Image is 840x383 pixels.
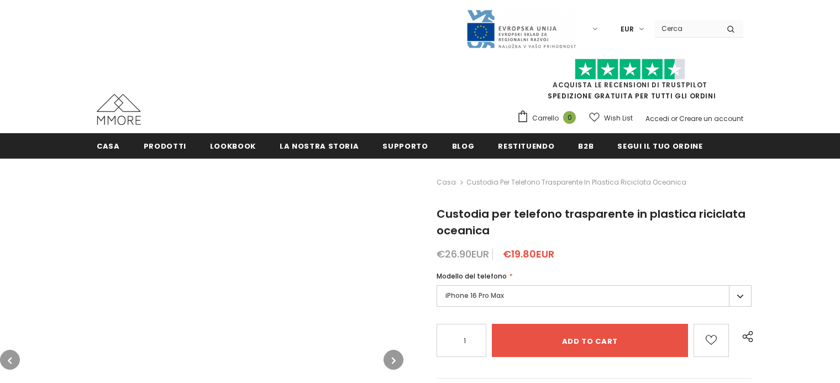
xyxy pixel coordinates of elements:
img: Casi MMORE [97,94,141,125]
span: Custodia per telefono trasparente in plastica riciclata oceanica [466,176,686,189]
a: Creare un account [679,114,743,123]
span: Casa [97,141,120,151]
span: Wish List [604,113,633,124]
span: Carrello [532,113,559,124]
a: Casa [97,133,120,158]
a: Lookbook [210,133,256,158]
a: Accedi [645,114,669,123]
a: Casa [437,176,456,189]
span: Blog [452,141,475,151]
label: iPhone 16 Pro Max [437,285,752,307]
a: Blog [452,133,475,158]
img: Javni Razpis [466,9,576,49]
a: Acquista le recensioni di TrustPilot [553,80,707,90]
span: 0 [563,111,576,124]
a: La nostra storia [280,133,359,158]
a: Segui il tuo ordine [617,133,702,158]
span: supporto [382,141,428,151]
input: Add to cart [492,324,689,357]
a: supporto [382,133,428,158]
a: Wish List [589,108,633,128]
span: Restituendo [498,141,554,151]
span: €26.90EUR [437,247,489,261]
a: Restituendo [498,133,554,158]
span: Custodia per telefono trasparente in plastica riciclata oceanica [437,206,746,238]
span: Segui il tuo ordine [617,141,702,151]
span: SPEDIZIONE GRATUITA PER TUTTI GLI ORDINI [517,64,743,101]
span: or [671,114,678,123]
span: Modello del telefono [437,271,507,281]
input: Search Site [655,20,718,36]
a: Prodotti [144,133,186,158]
span: Lookbook [210,141,256,151]
span: La nostra storia [280,141,359,151]
img: Fidati di Pilot Stars [575,59,685,80]
a: Carrello 0 [517,110,581,127]
span: €19.80EUR [503,247,554,261]
span: Prodotti [144,141,186,151]
a: Javni Razpis [466,24,576,33]
a: B2B [578,133,594,158]
span: B2B [578,141,594,151]
span: EUR [621,24,634,35]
